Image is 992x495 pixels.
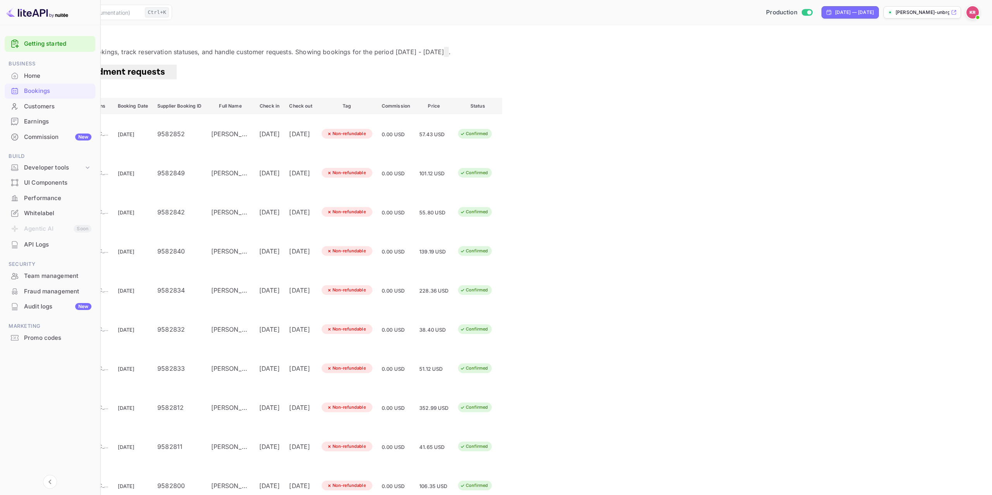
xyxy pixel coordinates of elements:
div: Alicia Limon [211,325,250,334]
span: Marketing [5,322,95,331]
div: [DATE] [289,247,312,256]
p: [PERSON_NAME]-unbrg.[PERSON_NAME]... [896,9,949,16]
div: Confirmed [455,246,493,256]
button: Change date range [444,47,449,57]
div: Fraud management [24,287,91,296]
th: Price [415,98,453,114]
span: 0.00 USD [382,483,405,489]
th: Check in [255,98,285,114]
div: API Logs [24,240,91,249]
span: Security [5,260,95,269]
a: Home [5,69,95,83]
div: Customers [5,99,95,114]
span: [DATE] [118,444,135,450]
div: Confirmed [455,363,493,373]
a: Customers [5,99,95,113]
div: Home [24,72,91,81]
div: Bookings [24,87,91,96]
div: Getting started [5,36,95,52]
div: Promo codes [24,334,91,343]
div: 9582842 [157,207,201,217]
div: Jayson Lopez [211,286,250,295]
div: CommissionNew [5,130,95,145]
div: Benjamin Wallace [211,403,250,412]
div: [DATE] [289,207,312,217]
div: Non-refundable [322,168,371,178]
div: Confirmed [455,207,493,217]
div: UI Components [5,175,95,190]
div: Confirmed [455,442,493,451]
span: [DATE] [118,405,135,411]
div: Non-refundable [322,246,371,256]
a: Earnings [5,114,95,128]
p: Bookings [9,34,983,44]
div: Rosi Trujillo [211,364,250,373]
span: [DATE] - [DATE] [396,48,444,56]
div: Non-refundable [322,324,371,334]
div: Commission [24,133,91,142]
div: Confirmed [455,403,493,412]
div: [DATE] [289,325,312,334]
div: Switch to Sandbox mode [763,8,815,17]
div: Audit logsNew [5,299,95,314]
div: Performance [24,194,91,203]
div: account-settings tabs [9,65,983,79]
span: 352.99 USD [419,405,449,411]
span: 0.00 USD [382,405,405,411]
div: [DATE] [259,442,280,451]
img: LiteAPI logo [6,6,68,19]
div: [DATE] [289,286,312,295]
img: Kobus Roux [966,6,979,19]
span: 0.00 USD [382,209,405,216]
div: [DATE] [289,481,312,490]
div: Michael DeGraaf [211,481,250,490]
div: Team management [5,269,95,284]
span: [DATE] [118,288,135,294]
a: Getting started [24,39,91,48]
div: 9582852 [157,129,201,139]
div: Confirmed [455,481,493,490]
span: 51.12 USD [419,366,443,372]
a: Promo codes [5,331,95,345]
div: New [75,303,91,310]
div: [DATE] [289,168,312,178]
th: Status [453,98,502,114]
span: 0.00 USD [382,327,405,333]
span: 0.00 USD [382,366,405,372]
span: Build [5,152,95,161]
span: Business [5,60,95,68]
span: 0.00 USD [382,288,405,294]
span: 0.00 USD [382,444,405,450]
p: View and manage all hotel bookings, track reservation statuses, and handle customer requests. Sho... [9,47,983,57]
a: Bookings [5,84,95,98]
th: Check out [284,98,317,114]
div: Developer tools [24,163,84,172]
div: Chetan Verma [211,442,250,451]
div: Confirmed [455,168,493,178]
div: Ctrl+K [145,7,169,17]
span: 0.00 USD [382,170,405,176]
a: Fraud management [5,284,95,298]
a: CommissionNew [5,130,95,144]
div: [DATE] [259,168,280,178]
div: 9582832 [157,325,201,334]
th: Full Name [207,98,255,114]
div: Home [5,69,95,84]
span: [DATE] [118,327,135,333]
button: Collapse navigation [43,475,57,489]
div: Nimrat Kaur [211,247,250,256]
div: [DATE] [259,364,280,373]
div: [DATE] [289,364,312,373]
div: [DATE] [259,325,280,334]
span: [DATE] [118,209,135,216]
span: [DATE] [118,131,135,137]
span: Production [766,8,797,17]
div: 9582834 [157,286,201,295]
th: Supplier Booking ID [153,98,206,114]
div: API Logs [5,237,95,252]
span: 228.36 USD [419,288,449,294]
span: 0.00 USD [382,248,405,255]
a: UI Components [5,175,95,190]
